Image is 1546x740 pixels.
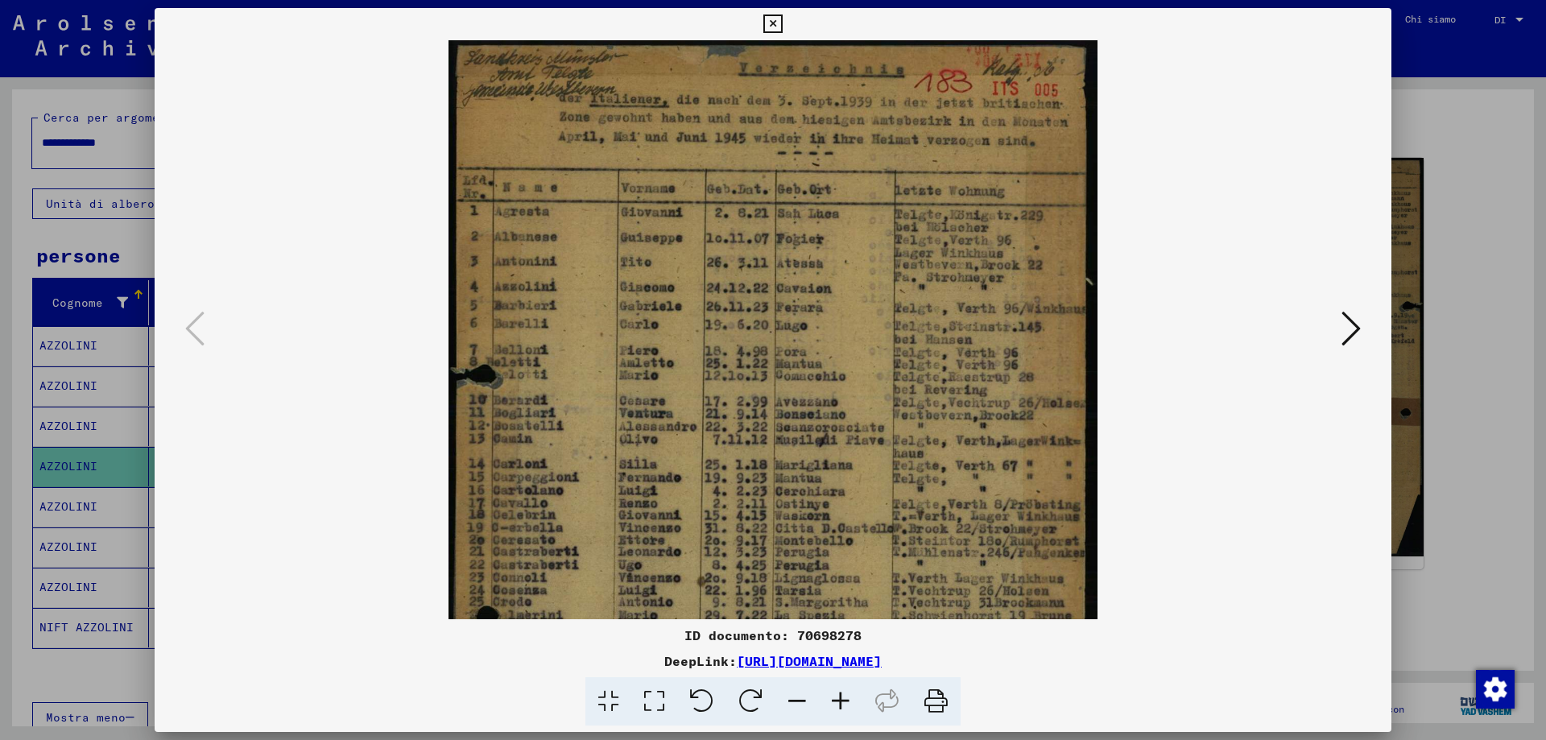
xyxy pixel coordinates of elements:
a: [URL][DOMAIN_NAME] [737,653,882,669]
font: DeepLink: [664,653,737,669]
font: ID documento: 70698278 [684,627,862,643]
img: Modifica consenso [1476,670,1515,709]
